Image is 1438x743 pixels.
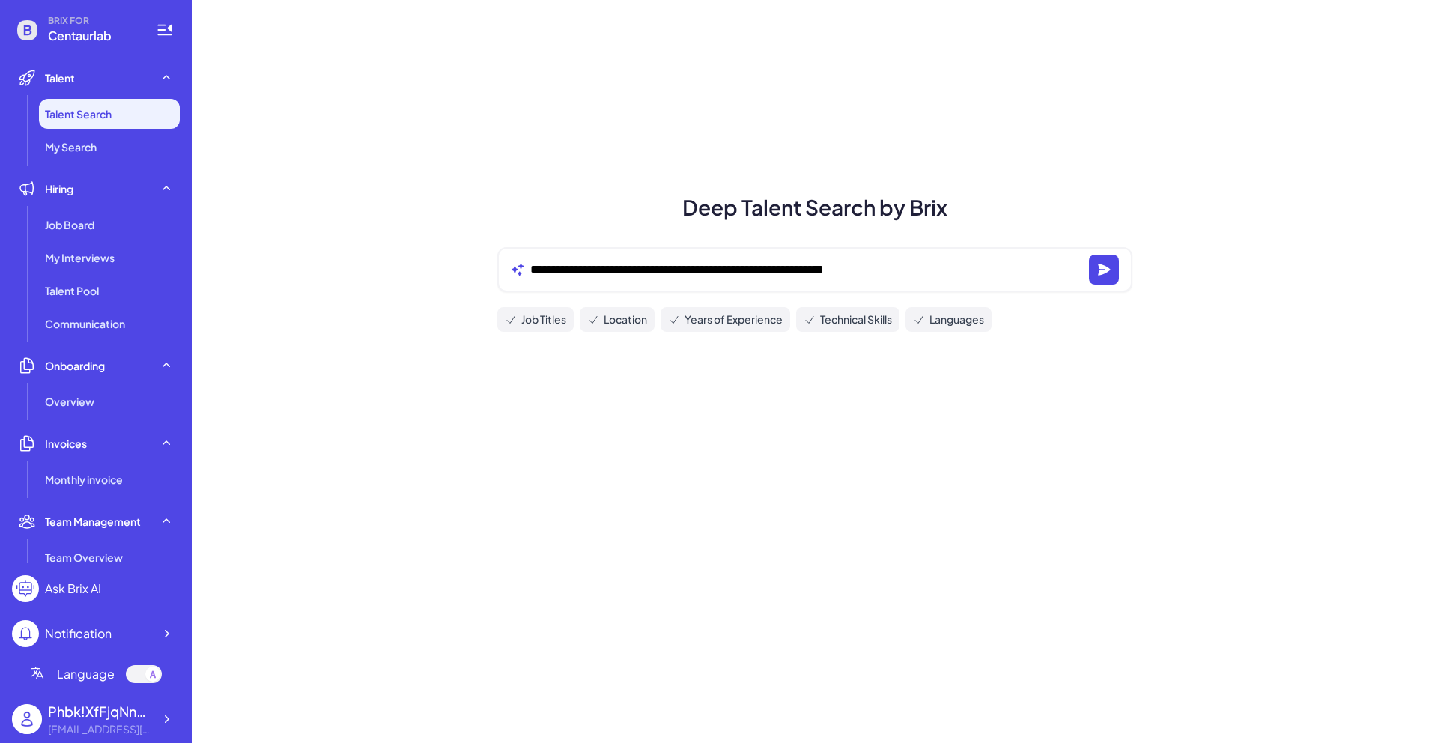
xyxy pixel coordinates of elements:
[685,312,783,327] span: Years of Experience
[45,283,99,298] span: Talent Pool
[45,217,94,232] span: Job Board
[48,27,138,45] span: Centaurlab
[45,550,123,565] span: Team Overview
[929,312,984,327] span: Languages
[45,394,94,409] span: Overview
[45,250,115,265] span: My Interviews
[45,139,97,154] span: My Search
[45,316,125,331] span: Communication
[48,701,153,721] div: Phbk!XfFjqNnE6X
[45,70,75,85] span: Talent
[48,721,153,737] div: hchen862@gatech.edu
[45,625,112,643] div: Notification
[45,358,105,373] span: Onboarding
[12,704,42,734] img: user_logo.png
[45,106,112,121] span: Talent Search
[45,472,123,487] span: Monthly invoice
[48,15,138,27] span: BRIX FOR
[57,665,115,683] span: Language
[45,436,87,451] span: Invoices
[604,312,647,327] span: Location
[45,181,73,196] span: Hiring
[45,514,141,529] span: Team Management
[521,312,566,327] span: Job Titles
[820,312,892,327] span: Technical Skills
[45,580,101,598] div: Ask Brix AI
[479,192,1150,223] h1: Deep Talent Search by Brix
